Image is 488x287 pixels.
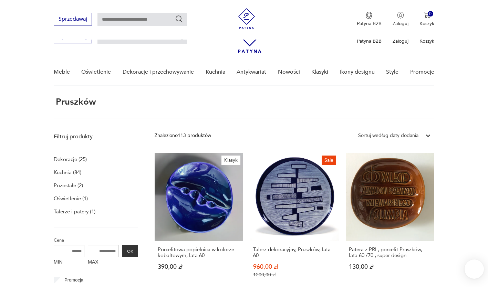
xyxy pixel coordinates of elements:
[237,59,266,85] a: Antykwariat
[349,264,431,270] p: 130,00 zł
[311,59,328,85] a: Klasyki
[54,257,85,268] label: MIN
[81,59,111,85] a: Oświetlenie
[393,38,408,44] p: Zaloguj
[419,12,434,27] button: 0Koszyk
[278,59,300,85] a: Nowości
[54,59,70,85] a: Meble
[357,12,382,27] a: Ikona medaluPatyna B2B
[397,12,404,19] img: Ikonka użytkownika
[357,20,382,27] p: Patyna B2B
[54,97,96,107] h1: Pruszków
[424,12,430,19] img: Ikona koszyka
[175,15,183,23] button: Szukaj
[357,38,382,44] p: Patyna B2B
[366,12,373,19] img: Ikona medalu
[54,181,83,190] a: Pozostałe (2)
[236,8,257,29] img: Patyna - sklep z meblami i dekoracjami vintage
[410,59,434,85] a: Promocje
[54,13,92,25] button: Sprzedawaj
[349,247,431,258] h3: Patera z PRL, porcelit Pruszków, lata 60./70., super design.
[158,247,240,258] h3: Porcelitowa popielnica w kolorze kobaltowym, lata 60.
[340,59,375,85] a: Ikony designu
[358,132,418,139] div: Sortuj według daty dodania
[54,155,87,164] a: Dekoracje (25)
[54,133,138,140] p: Filtruj produkty
[158,264,240,270] p: 390,00 zł
[386,59,398,85] a: Style
[64,276,83,284] p: Promocja
[54,236,138,244] p: Cena
[155,132,211,139] div: Znaleziono 113 produktów
[54,17,92,22] a: Sprzedawaj
[54,207,95,216] a: Talerze i patery (1)
[428,11,434,17] div: 0
[253,264,335,270] p: 960,00 zł
[419,38,434,44] p: Koszyk
[123,59,194,85] a: Dekoracje i przechowywanie
[206,59,225,85] a: Kuchnia
[393,20,408,27] p: Zaloguj
[419,20,434,27] p: Koszyk
[54,35,92,40] a: Sprzedawaj
[122,245,138,257] button: OK
[357,12,382,27] button: Patyna B2B
[253,247,335,258] h3: Talerz dekoracyjny, Pruszków, lata 60.
[54,168,81,177] a: Kuchnia (84)
[88,257,119,268] label: MAX
[393,12,408,27] button: Zaloguj
[465,259,484,279] iframe: Smartsupp widget button
[253,272,335,278] p: 1200,00 zł
[54,194,88,203] a: Oświetlenie (1)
